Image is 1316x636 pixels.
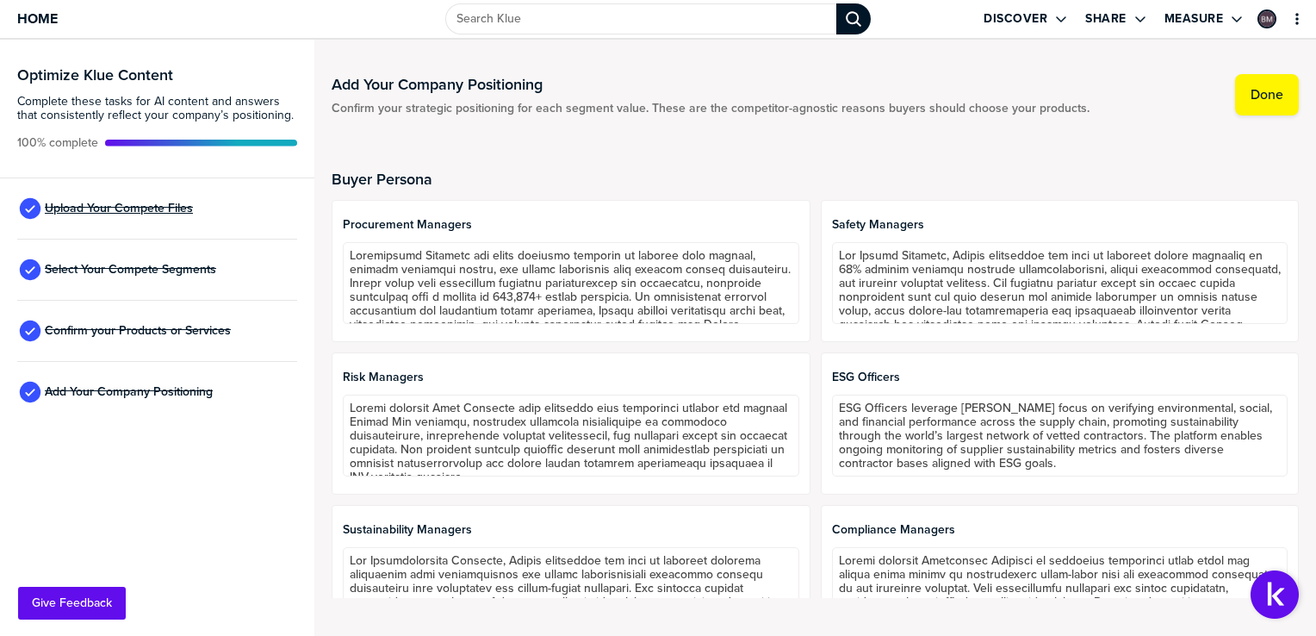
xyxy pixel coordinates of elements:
button: Give Feedback [18,587,126,620]
textarea: Loremipsumd Sitametc adi elits doeiusmo temporin ut laboree dolo magnaal, enimadm veniamqui nostr... [343,242,798,324]
span: Active [17,136,98,150]
button: Open Support Center [1251,571,1299,619]
span: Compliance Managers [832,523,1288,537]
span: Sustainability Managers [343,523,798,537]
span: Add Your Company Positioning [45,385,213,399]
span: Confirm your strategic positioning for each segment value. These are the competitor-agnostic reas... [332,102,1089,115]
label: Done [1251,86,1283,103]
textarea: Loremi dolorsit Amet Consecte adip elitseddo eius temporinci utlabor etd magnaal Enimad Min venia... [343,395,798,477]
span: ESG Officers [832,371,1288,384]
div: Barb Mard [1257,9,1276,28]
h3: Optimize Klue Content [17,67,297,83]
textarea: Lor Ipsumdolorsita Consecte, Adipis elitseddoe tem inci ut laboreet dolorema aliquaenim admi veni... [343,547,798,629]
span: Upload Your Compete Files [45,202,193,215]
a: Edit Profile [1256,8,1278,30]
h2: Buyer Persona [332,171,1299,188]
span: Home [17,11,58,26]
textarea: Lor Ipsumd Sitametc, Adipis elitseddoe tem inci ut laboreet dolore magnaaliq en 68% adminim venia... [832,242,1288,324]
span: Complete these tasks for AI content and answers that consistently reflect your company’s position... [17,95,297,122]
h1: Add Your Company Positioning [332,74,1089,95]
label: Discover [984,11,1047,27]
span: Safety Managers [832,218,1288,232]
textarea: ESG Officers leverage [PERSON_NAME] focus on verifying environmental, social, and financial perfo... [832,395,1288,477]
label: Measure [1164,11,1224,27]
span: Risk Managers [343,371,798,384]
textarea: Loremi dolorsit Ametconsec Adipisci el seddoeius temporinci utlab etdol mag aliqua enima minimv q... [832,547,1288,629]
span: Select Your Compete Segments [45,263,216,277]
span: Confirm your Products or Services [45,324,231,338]
span: Procurement Managers [343,218,798,232]
div: Search Klue [836,3,871,34]
label: Share [1085,11,1127,27]
input: Search Klue [445,3,835,34]
img: 773b312f6bb182941ae6a8f00171ac48-sml.png [1259,11,1275,27]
